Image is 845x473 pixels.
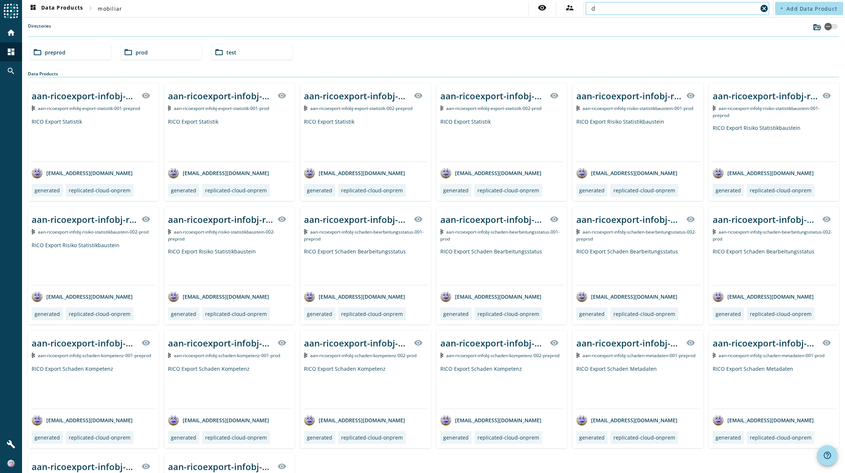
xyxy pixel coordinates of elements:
img: Kafka Topic: aan-ricoexport-infobj-schaden-metadaten-001-preprod [576,353,580,358]
div: [EMAIL_ADDRESS][DOMAIN_NAME] [576,291,677,302]
img: avatar [168,291,179,302]
mat-icon: visibility [278,215,286,224]
div: replicated-cloud-onprem [613,187,675,194]
img: Kafka Topic: aan-ricoexport-infobj-schaden-bearbeitungsstatus-001-prod [440,229,444,234]
img: avatar [304,291,315,302]
div: RICO Export Risiko Statistikbaustein [576,118,699,161]
img: avatar [304,167,315,178]
img: Kafka Topic: aan-ricoexport-infobj-risiko-statistikbaustein-001-preprod [713,106,716,111]
div: generated [716,187,741,194]
div: aan-ricoexport-infobj-schaden-metadaten-002-_stage_ [32,460,137,473]
span: Kafka Topic: aan-ricoexport-infobj-schaden-metadaten-001-prod [719,352,824,359]
mat-icon: folder_open [124,48,133,57]
mat-icon: cancel [760,4,769,13]
div: RICO Export Schaden Kompetenz [304,365,427,409]
div: generated [443,187,469,194]
div: [EMAIL_ADDRESS][DOMAIN_NAME] [304,167,405,178]
div: [EMAIL_ADDRESS][DOMAIN_NAME] [32,415,133,426]
div: [EMAIL_ADDRESS][DOMAIN_NAME] [168,415,269,426]
div: generated [443,310,469,317]
img: Kafka Topic: aan-ricoexport-infobj-schaden-bearbeitungsstatus-001-preprod [304,229,307,234]
img: Kafka Topic: aan-ricoexport-infobj-schaden-kompetenz-002-prod [304,353,307,358]
img: avatar [713,291,724,302]
div: generated [307,187,332,194]
div: generated [35,310,60,317]
img: avatar [32,415,43,426]
div: RICO Export Statistik [440,118,563,161]
mat-icon: build [7,440,15,449]
div: replicated-cloud-onprem [750,434,812,441]
mat-icon: home [7,28,15,37]
span: Kafka Topic: aan-ricoexport-infobj-schaden-metadaten-001-preprod [583,352,695,359]
mat-icon: visibility [414,338,423,347]
div: aan-ricoexport-infobj-schaden-metadaten-002-_stage_ [168,460,273,473]
div: generated [35,187,60,194]
div: [EMAIL_ADDRESS][DOMAIN_NAME] [576,167,677,178]
div: RICO Export Schaden Kompetenz [168,365,291,409]
img: Kafka Topic: aan-ricoexport-infobj-schaden-kompetenz-002-preprod [440,353,444,358]
img: Kafka Topic: aan-ricoexport-infobj-schaden-metadaten-001-prod [713,353,716,358]
span: Kafka Topic: aan-ricoexport-infobj-schaden-bearbeitungsstatus-001-prod [440,229,560,242]
div: aan-ricoexport-infobj-export-statistik-001-_stage_ [32,90,137,102]
img: avatar [576,291,587,302]
div: Data Products [28,71,839,77]
div: RICO Export Schaden Metadaten [713,365,836,409]
div: aan-ricoexport-infobj-schaden-metadaten-001-_stage_ [576,337,682,349]
mat-icon: visibility [686,91,695,100]
img: avatar [713,167,724,178]
div: aan-ricoexport-infobj-schaden-kompetenz-001-_stage_ [32,337,137,349]
img: Kafka Topic: aan-ricoexport-infobj-export-statistik-001-prod [168,106,171,111]
div: aan-ricoexport-infobj-export-statistik-002-_stage_ [440,90,546,102]
img: Kafka Topic: aan-ricoexport-infobj-schaden-bearbeitungsstatus-002-prod [713,229,716,234]
div: generated [579,187,605,194]
div: replicated-cloud-onprem [341,310,403,317]
div: [EMAIL_ADDRESS][DOMAIN_NAME] [304,415,405,426]
mat-icon: visibility [538,3,547,12]
div: aan-ricoexport-infobj-risiko-statistikbaustein-002-_stage_ [168,213,273,225]
mat-icon: folder_open [215,48,223,57]
span: Kafka Topic: aan-ricoexport-infobj-schaden-kompetenz-001-prod [174,352,280,359]
mat-icon: chevron_right [86,4,95,13]
div: [EMAIL_ADDRESS][DOMAIN_NAME] [576,415,677,426]
div: replicated-cloud-onprem [69,310,130,317]
div: aan-ricoexport-infobj-schaden-bearbeitungsstatus-002-_stage_ [576,213,682,225]
div: RICO Export Statistik [32,118,155,161]
div: replicated-cloud-onprem [341,187,403,194]
div: aan-ricoexport-infobj-schaden-kompetenz-002-_stage_ [440,337,546,349]
div: [EMAIL_ADDRESS][DOMAIN_NAME] [168,167,269,178]
mat-icon: visibility [142,215,150,224]
span: Kafka Topic: aan-ricoexport-infobj-export-statistik-001-preprod [38,105,140,111]
img: avatar [576,415,587,426]
span: test [226,49,236,56]
div: replicated-cloud-onprem [205,310,267,317]
mat-icon: visibility [550,91,559,100]
img: avatar [32,167,43,178]
div: replicated-cloud-onprem [477,187,539,194]
div: RICO Export Risiko Statistikbaustein [713,124,836,161]
div: RICO Export Schaden Bearbeitungsstatus [713,248,836,285]
img: Kafka Topic: aan-ricoexport-infobj-schaden-kompetenz-001-prod [168,353,171,358]
span: mobiliar [98,5,122,12]
div: RICO Export Schaden Kompetenz [440,365,563,409]
div: RICO Export Risiko Statistikbaustein [168,248,291,285]
span: Add Data Product [787,5,837,12]
span: Kafka Topic: aan-ricoexport-infobj-schaden-kompetenz-001-preprod [38,352,151,359]
div: replicated-cloud-onprem [750,310,812,317]
div: aan-ricoexport-infobj-schaden-bearbeitungsstatus-002-_stage_ [713,213,818,225]
mat-icon: visibility [142,338,150,347]
div: replicated-cloud-onprem [205,434,267,441]
mat-icon: search [7,67,15,75]
div: aan-ricoexport-infobj-export-statistik-001-_stage_ [168,90,273,102]
div: generated [35,434,60,441]
img: Kafka Topic: aan-ricoexport-infobj-risiko-statistikbaustein-002-prod [32,229,35,234]
div: generated [443,434,469,441]
mat-icon: visibility [686,215,695,224]
span: preprod [45,49,65,56]
div: generated [171,434,196,441]
mat-icon: visibility [822,91,831,100]
img: avatar [304,415,315,426]
mat-icon: visibility [414,215,423,224]
div: RICO Export Schaden Bearbeitungsstatus [304,248,427,285]
div: [EMAIL_ADDRESS][DOMAIN_NAME] [440,167,541,178]
div: RICO Export Statistik [168,118,291,161]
